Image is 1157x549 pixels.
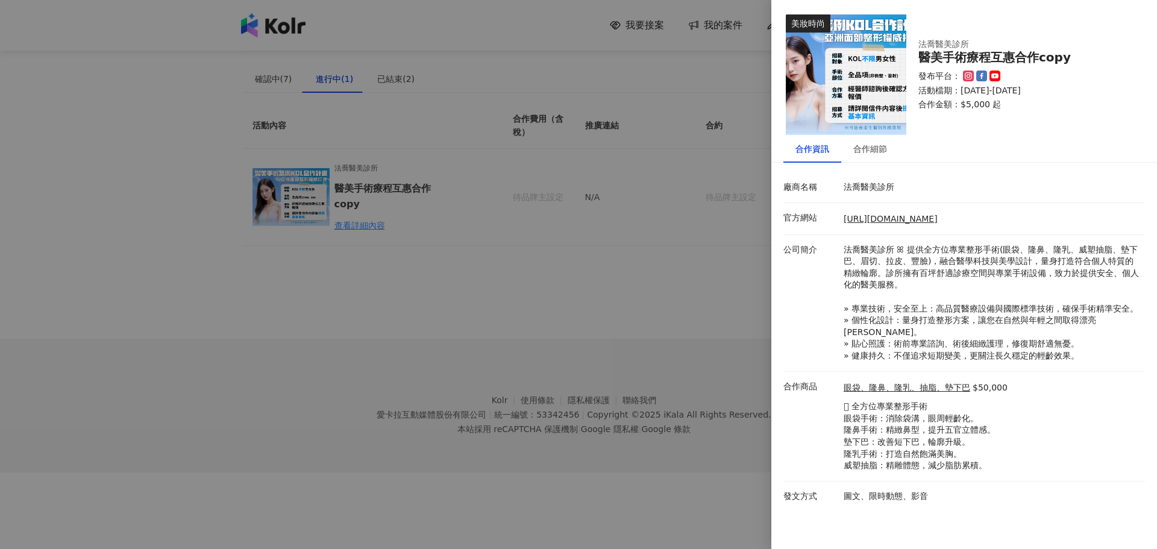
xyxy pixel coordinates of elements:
p: 合作商品 [783,381,838,393]
div: 合作細節 [853,142,887,155]
p: $50,000 [973,382,1008,394]
img: 眼袋、隆鼻、隆乳、抽脂、墊下巴 [786,14,906,135]
a: [URL][DOMAIN_NAME] [844,214,938,224]
p: 圖文、限時動態、影音 [844,491,1139,503]
p: 發布平台： [918,71,961,83]
div: 法喬醫美診所 [918,39,1111,51]
p: 廠商名稱 [783,181,838,193]
p: 活動檔期：[DATE]-[DATE] [918,85,1130,97]
p: 官方網站 [783,212,838,224]
div: 美妝時尚 [786,14,830,33]
a: 眼袋、隆鼻、隆乳、抽脂、墊下巴 [844,382,970,394]
p: 法喬醫美診所 [844,181,1139,193]
p: 發文方式 [783,491,838,503]
p: 法喬醫美診所 ꕤ 提供全方位專業整形手術(眼袋、隆鼻、隆乳、威塑抽脂、墊下巴、眉切、拉皮、豐臉)，融合醫學科技與美學設計，量身打造符合個人特質的精緻輪廓。診所擁有百坪舒適診療空間與專業手術設備，... [844,244,1139,362]
p: 𖧷 全方位專業整形手術 眼袋手術：消除袋溝，眼周輕齡化。 隆鼻手術：精緻鼻型，提升五官立體感。 墊下巴：改善短下巴，輪廓升級。 隆乳手術：打造自然飽滿美胸。 威塑抽脂：精雕體態，減少脂肪累積。 [844,401,1008,472]
p: 公司簡介 [783,244,838,256]
div: 合作資訊 [795,142,829,155]
div: 醫美手術療程互惠合作copy [918,51,1130,64]
p: 合作金額： $5,000 起 [918,99,1130,111]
